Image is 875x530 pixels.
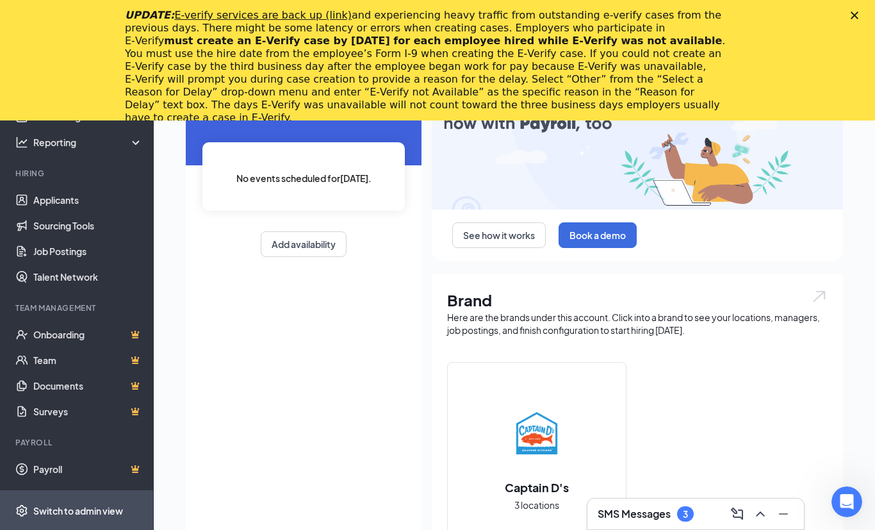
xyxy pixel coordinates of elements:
[33,347,143,373] a: TeamCrown
[33,213,143,238] a: Sourcing Tools
[33,504,123,517] div: Switch to admin view
[236,171,372,185] span: No events scheduled for [DATE] .
[753,506,768,522] svg: ChevronUp
[33,456,143,482] a: PayrollCrown
[33,187,143,213] a: Applicants
[447,289,828,311] h1: Brand
[33,238,143,264] a: Job Postings
[33,399,143,424] a: SurveysCrown
[174,9,352,21] a: E-verify services are back up (link)
[831,486,862,517] iframe: Intercom live chat
[683,509,688,520] div: 3
[33,322,143,347] a: OnboardingCrown
[15,168,140,179] div: Hiring
[851,12,863,19] div: Close
[811,289,828,304] img: open.6027fd2a22e1237b5b06.svg
[730,506,745,522] svg: ComposeMessage
[559,222,637,248] button: Book a demo
[598,507,671,521] h3: SMS Messages
[727,504,748,524] button: ComposeMessage
[15,504,28,517] svg: Settings
[750,504,771,524] button: ChevronUp
[15,136,28,149] svg: Analysis
[33,373,143,399] a: DocumentsCrown
[432,79,843,210] img: payroll-large.gif
[164,35,722,47] b: must create an E‑Verify case by [DATE] for each employee hired while E‑Verify was not available
[496,392,578,474] img: Captain D's
[261,231,347,257] button: Add availability
[773,504,794,524] button: Minimize
[125,9,352,21] i: UPDATE:
[15,302,140,313] div: Team Management
[492,479,582,495] h2: Captain D's
[452,222,546,248] button: See how it works
[33,264,143,290] a: Talent Network
[776,506,791,522] svg: Minimize
[125,9,730,124] div: and experiencing heavy traffic from outstanding e-verify cases from the previous days. There migh...
[33,136,143,149] div: Reporting
[15,437,140,448] div: Payroll
[514,498,559,512] span: 3 locations
[447,311,828,336] div: Here are the brands under this account. Click into a brand to see your locations, managers, job p...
